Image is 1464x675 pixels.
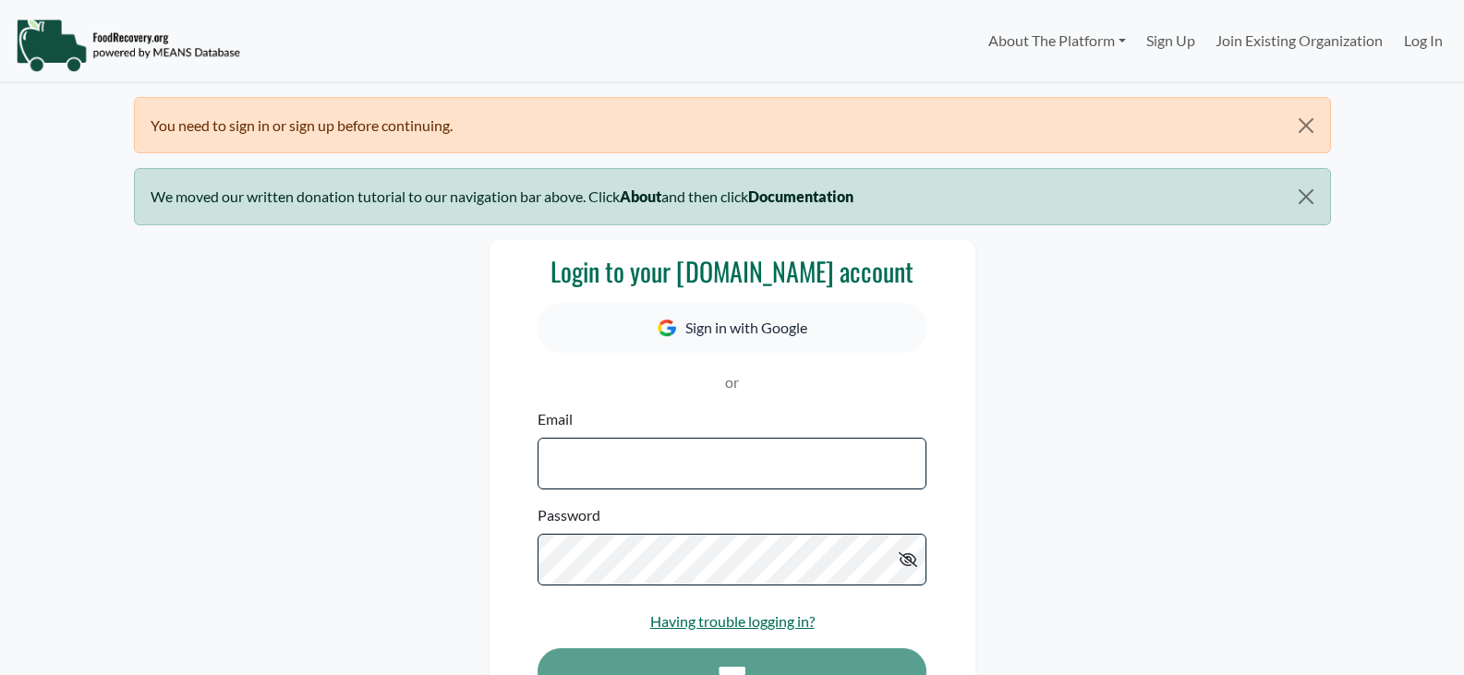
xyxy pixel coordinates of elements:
a: About The Platform [977,22,1135,59]
button: Close [1282,169,1329,224]
a: Sign Up [1136,22,1205,59]
label: Email [538,408,573,430]
a: Join Existing Organization [1205,22,1393,59]
div: You need to sign in or sign up before continuing. [134,97,1331,153]
a: Log In [1394,22,1453,59]
div: We moved our written donation tutorial to our navigation bar above. Click and then click [134,168,1331,224]
p: or [538,371,926,393]
label: Password [538,504,600,526]
button: Sign in with Google [538,303,926,353]
img: NavigationLogo_FoodRecovery-91c16205cd0af1ed486a0f1a7774a6544ea792ac00100771e7dd3ec7c0e58e41.png [16,18,240,73]
img: Google Icon [658,319,676,337]
a: Having trouble logging in? [650,612,815,630]
button: Close [1282,98,1329,153]
h3: Login to your [DOMAIN_NAME] account [538,256,926,287]
b: About [620,187,661,205]
b: Documentation [748,187,853,205]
